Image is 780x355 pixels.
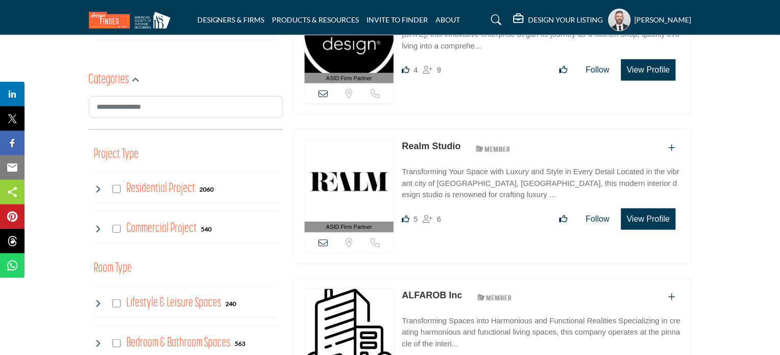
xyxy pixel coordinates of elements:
[326,223,372,231] span: ASID Firm Partner
[225,299,236,308] div: 240 Results For Lifestyle & Leisure Spaces
[112,339,121,347] input: Select Bedroom & Bathroom Spaces checkbox
[514,14,603,26] div: DESIGN YOUR LISTING
[437,65,441,74] span: 9
[553,60,574,80] button: Like listing
[305,140,394,222] img: Realm Studio
[201,224,212,233] div: 540 Results For Commercial Project
[402,139,461,153] p: Realm Studio
[472,291,518,304] img: ASID Members Badge Icon
[436,15,461,24] a: ABOUT
[669,144,676,152] a: Add To List
[235,339,245,348] div: 563 Results For Bedroom & Bathroom Spaces
[402,66,409,74] i: Likes
[414,215,418,223] span: 5
[402,166,680,201] p: Transforming Your Space with Luxury and Style in Every Detail Located in the vibrant city of [GEO...
[579,209,616,229] button: Follow
[89,96,283,118] input: Search Category
[199,186,214,193] b: 2060
[89,12,176,29] img: Site Logo
[402,290,462,300] a: ALFAROB Inc
[470,142,516,155] img: ASID Members Badge Icon
[235,340,245,347] b: 563
[423,213,441,225] div: Followers
[414,65,418,74] span: 4
[197,15,265,24] a: DESIGNERS & FIRMS
[402,309,680,350] a: Transforming Spaces into Harmonious and Functional Realities Specializing in creating harmonious ...
[94,145,139,164] button: Project Type
[199,184,214,194] div: 2060 Results For Residential Project
[402,141,461,151] a: Realm Studio
[225,300,236,307] b: 240
[126,220,197,238] h4: Commercial Project: Involve the design, construction, or renovation of spaces used for business p...
[553,209,574,229] button: Like listing
[669,293,676,301] a: Add To List
[437,215,441,223] span: 6
[402,160,680,201] a: Transforming Your Space with Luxury and Style in Every Detail Located in the vibrant city of [GEO...
[326,74,372,83] span: ASID Firm Partner
[621,208,675,230] button: View Profile
[402,215,409,223] i: Likes
[402,289,462,302] p: ALFAROB Inc
[94,259,132,278] button: Room Type
[367,15,428,24] a: INVITE TO FINDER
[126,180,195,198] h4: Residential Project: Types of projects range from simple residential renovations to highly comple...
[112,299,121,307] input: Select Lifestyle & Leisure Spaces checkbox
[272,15,359,24] a: PRODUCTS & RESOURCES
[112,185,121,193] input: Select Residential Project checkbox
[481,12,508,28] a: Search
[621,59,675,81] button: View Profile
[529,15,603,25] h5: DESIGN YOUR LISTING
[112,225,121,233] input: Select Commercial Project checkbox
[402,315,680,350] p: Transforming Spaces into Harmonious and Functional Realities Specializing in creating harmonious ...
[579,60,616,80] button: Follow
[126,334,231,352] h4: Bedroom & Bathroom Spaces: Bedroom & Bathroom Spaces
[126,294,221,312] h4: Lifestyle & Leisure Spaces: Lifestyle & Leisure Spaces
[305,140,394,232] a: ASID Firm Partner
[608,9,631,31] button: Show hide supplier dropdown
[89,71,129,89] h2: Categories
[635,15,692,25] h5: [PERSON_NAME]
[201,226,212,233] b: 540
[423,64,441,76] div: Followers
